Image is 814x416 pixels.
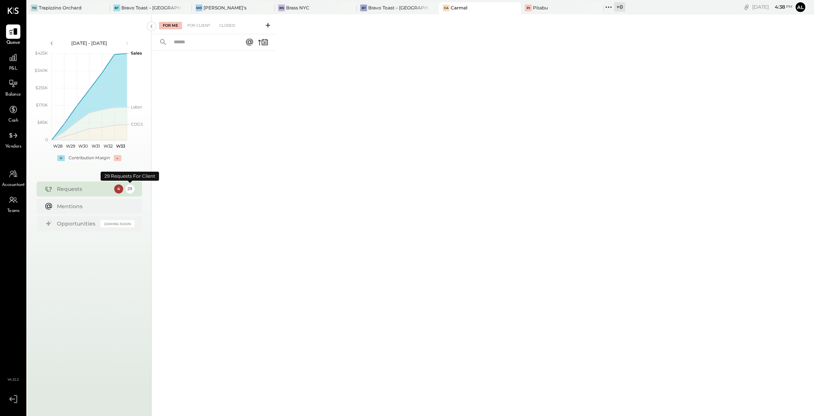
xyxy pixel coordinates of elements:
[116,143,125,149] text: W33
[39,5,81,11] div: Trapizzino Orchard
[216,22,239,29] div: Closed
[104,143,113,149] text: W32
[57,40,121,46] div: [DATE] - [DATE]
[9,66,18,72] span: P&L
[121,5,181,11] div: Bravo Toast – [GEOGRAPHIC_DATA]
[443,5,450,11] div: Ca
[114,155,121,161] div: -
[2,182,25,189] span: Accountant
[0,167,26,189] a: Accountant
[743,3,750,11] div: copy link
[125,184,135,194] div: 29
[101,220,135,227] div: Coming Soon
[794,1,806,13] button: Al
[131,122,143,127] text: COGS
[31,5,38,11] div: TO
[7,208,20,215] span: Teams
[752,3,793,11] div: [DATE]
[6,40,20,46] span: Queue
[37,120,48,125] text: $85K
[360,5,367,11] div: BT
[0,193,26,215] a: Teams
[35,50,48,56] text: $425K
[57,220,97,227] div: Opportunities
[57,185,110,193] div: Requests
[101,172,159,181] div: 29 Requests For Client
[57,155,65,161] div: +
[131,50,142,56] text: Sales
[35,85,48,90] text: $255K
[196,5,202,11] div: Mo
[0,24,26,46] a: Queue
[45,137,48,142] text: 0
[5,91,21,98] span: Balance
[8,117,18,124] span: Cash
[0,76,26,98] a: Balance
[113,5,120,11] div: BT
[69,155,110,161] div: Contribution Margin
[368,5,428,11] div: Bravo Toast – [GEOGRAPHIC_DATA]
[184,22,214,29] div: For Client
[36,102,48,108] text: $170K
[533,5,548,11] div: Pitabu
[57,203,131,210] div: Mentions
[5,143,21,150] span: Vendors
[278,5,285,11] div: BN
[78,143,87,149] text: W30
[525,5,532,11] div: Pi
[614,2,625,12] div: + 0
[0,102,26,124] a: Cash
[131,104,142,110] text: Labor
[0,50,26,72] a: P&L
[451,5,467,11] div: Carmel
[203,5,246,11] div: [PERSON_NAME]'s
[66,143,75,149] text: W29
[53,143,63,149] text: W28
[286,5,309,11] div: Brass NYC
[159,22,182,29] div: For Me
[0,128,26,150] a: Vendors
[91,143,99,149] text: W31
[114,184,123,194] div: 4
[35,68,48,73] text: $340K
